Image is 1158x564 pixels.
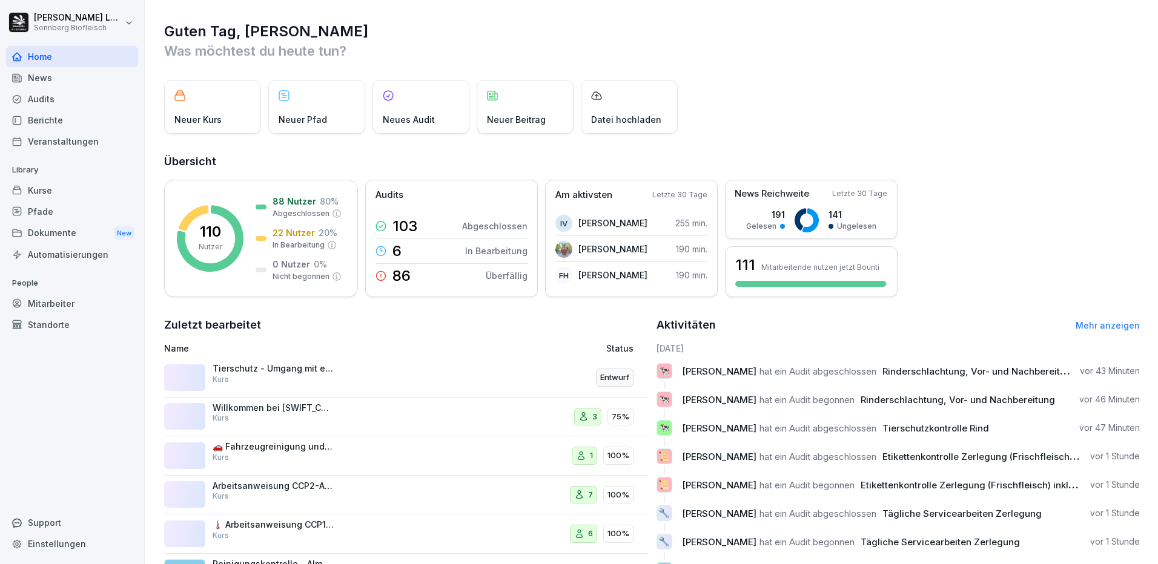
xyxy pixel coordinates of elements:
[588,528,593,540] p: 6
[6,314,138,335] div: Standorte
[600,372,629,384] p: Entwurf
[164,476,648,515] a: Arbeitsanweisung CCP2-AbtrocknungKurs7100%
[588,489,593,501] p: 7
[1079,393,1140,405] p: vor 46 Minuten
[761,263,879,272] p: Mitarbeitende nutzen jetzt Bounti
[607,450,629,462] p: 100%
[1090,536,1140,548] p: vor 1 Stunde
[34,24,122,32] p: Sonnberg Biofleisch
[1090,450,1140,462] p: vor 1 Stunde
[676,243,707,255] p: 190 min.
[34,13,122,23] p: [PERSON_NAME] Lumetsberger
[555,188,612,202] p: Am aktivsten
[273,195,316,208] p: 88 Nutzer
[861,394,1055,405] span: Rinderschlachtung, Vor- und Nachbereitung
[273,208,329,219] p: Abgeschlossen
[273,258,310,271] p: 0 Nutzer
[6,222,138,244] a: DokumenteNew
[1090,507,1140,519] p: vor 1 Stunde
[652,189,707,200] p: Letzte 30 Tage
[682,479,756,491] span: [PERSON_NAME]
[462,220,528,232] p: Abgeschlossen
[320,195,339,208] p: 80 %
[861,536,1020,548] span: Tägliche Servicearbeiten Zerlegung
[759,508,876,519] span: hat ein Audit abgeschlossen
[6,201,138,222] div: Pfade
[759,479,855,491] span: hat ein Audit begonnen
[465,244,528,257] p: In Bearbeitung
[1080,365,1140,377] p: vor 43 Minuten
[1076,320,1140,330] a: Mehr anzeigen
[487,113,546,126] p: Neuer Beitrag
[682,536,756,548] span: [PERSON_NAME]
[658,391,670,408] p: 🐄
[578,269,647,281] p: [PERSON_NAME]
[682,451,756,462] span: [PERSON_NAME]
[376,188,403,202] p: Audits
[607,528,629,540] p: 100%
[164,436,648,476] a: 🚗 Fahrzeugreinigung und -kontrolleKurs1100%
[658,362,670,379] p: 🐄
[759,536,855,548] span: hat ein Audit begonnen
[682,394,756,405] span: [PERSON_NAME]
[279,113,327,126] p: Neuer Pfad
[6,88,138,110] a: Audits
[319,226,337,239] p: 20 %
[555,267,572,284] div: FH
[6,160,138,180] p: Library
[682,366,756,377] span: [PERSON_NAME]
[657,316,716,333] h2: Aktivitäten
[658,476,670,493] p: 📜
[213,519,334,530] p: 🌡️ Arbeitsanweisung CCP1-Durcherhitzen
[174,113,222,126] p: Neuer Kurs
[6,67,138,88] a: News
[164,153,1140,170] h2: Übersicht
[213,413,229,424] p: Kurs
[213,530,229,541] p: Kurs
[314,258,327,271] p: 0 %
[392,269,411,283] p: 86
[6,293,138,314] a: Mitarbeiter
[832,188,887,199] p: Letzte 30 Tage
[213,491,229,502] p: Kurs
[213,374,229,385] p: Kurs
[735,187,809,201] p: News Reichweite
[6,110,138,131] a: Berichte
[592,411,597,423] p: 3
[735,255,755,275] h3: 111
[383,113,435,126] p: Neues Audit
[675,217,707,229] p: 255 min.
[164,41,1140,61] p: Was möchtest du heute tun?
[682,508,756,519] span: [PERSON_NAME]
[882,508,1042,519] span: Tägliche Servicearbeiten Zerlegung
[273,240,325,251] p: In Bearbeitung
[6,131,138,152] div: Veranstaltungen
[164,398,648,437] a: Willkommen bei [SWIFT_CODE] BiofleischKurs375%
[199,241,222,252] p: Nutzer
[6,180,138,201] a: Kurse
[213,441,334,452] p: 🚗 Fahrzeugreinigung und -kontrolle
[273,271,329,282] p: Nicht begonnen
[164,514,648,554] a: 🌡️ Arbeitsanweisung CCP1-DurcherhitzenKurs6100%
[213,402,334,413] p: Willkommen bei [SWIFT_CODE] Biofleisch
[6,244,138,265] div: Automatisierungen
[213,480,334,491] p: Arbeitsanweisung CCP2-Abtrocknung
[555,215,572,232] div: IV
[6,274,138,293] p: People
[164,316,648,333] h2: Zuletzt bearbeitet
[882,422,989,434] span: Tierschutzkontrolle Rind
[658,533,670,550] p: 🔧
[164,358,648,398] a: Tierschutz - Umgang mit entlaufenen TierenKursEntwurf
[658,419,670,436] p: 🐄
[164,342,467,355] p: Name
[114,226,134,240] div: New
[6,533,138,554] a: Einstellungen
[1090,479,1140,491] p: vor 1 Stunde
[657,342,1140,355] h6: [DATE]
[392,219,417,234] p: 103
[829,208,876,221] p: 141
